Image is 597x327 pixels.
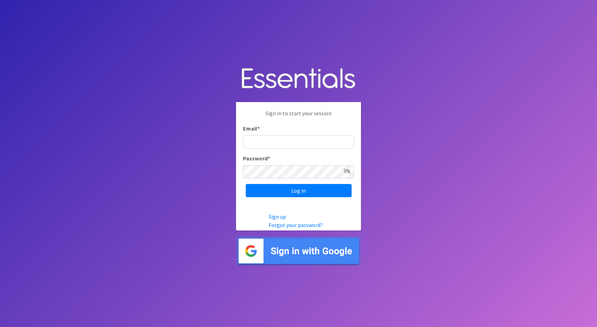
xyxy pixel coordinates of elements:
a: Forgot your password? [269,221,323,228]
label: Password [243,154,270,162]
a: Sign up [269,213,286,220]
input: Log in [246,184,352,197]
img: Sign in with Google [236,236,361,266]
abbr: required [257,125,260,132]
label: Email [243,124,260,133]
abbr: required [268,155,270,162]
p: Sign in to start your session [243,109,354,124]
img: Human Essentials [236,61,361,97]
